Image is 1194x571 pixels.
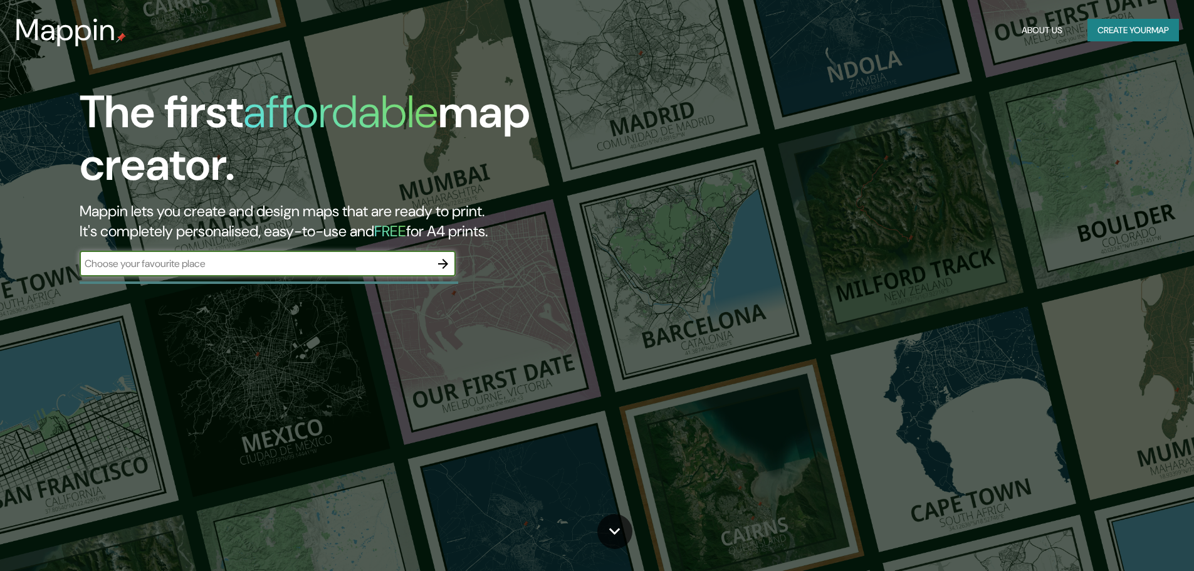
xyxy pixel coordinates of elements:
[80,86,677,201] h1: The first map creator.
[116,33,126,43] img: mappin-pin
[374,221,406,241] h5: FREE
[1017,19,1067,42] button: About Us
[1087,19,1179,42] button: Create yourmap
[243,83,438,141] h1: affordable
[80,256,431,271] input: Choose your favourite place
[15,13,116,48] h3: Mappin
[80,201,677,241] h2: Mappin lets you create and design maps that are ready to print. It's completely personalised, eas...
